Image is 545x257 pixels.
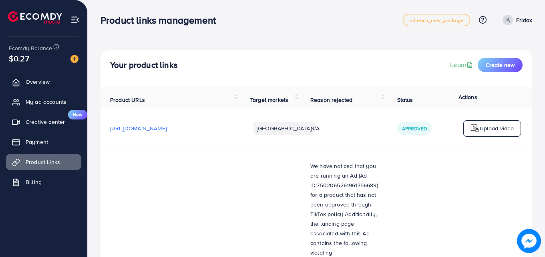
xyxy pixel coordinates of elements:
span: adreach_new_package [410,18,463,23]
span: My ad accounts [26,98,66,106]
span: Ecomdy Balance [9,44,52,52]
span: Actions [459,93,477,101]
span: [URL][DOMAIN_NAME] [110,124,167,132]
span: N/A [310,124,320,132]
span: We have noticed that you are running an Ad (Ad ID: [310,162,376,189]
img: image [70,55,78,63]
span: Product Links [26,158,60,166]
h4: Your product links [110,60,178,70]
a: Fridox [499,15,532,25]
span: Target markets [250,96,288,104]
span: Status [397,96,413,104]
a: Payment [6,134,81,150]
a: My ad accounts [6,94,81,110]
a: adreach_new_package [403,14,470,26]
p: Fridox [516,15,532,25]
span: Approved [402,125,427,132]
span: Payment [26,138,48,146]
span: Product URLs [110,96,145,104]
p: Upload video [480,123,514,133]
span: Create new [486,61,515,69]
h3: Product links management [101,14,222,26]
a: Overview [6,74,81,90]
span: Overview [26,78,50,86]
span: 7502065261961756689 [317,181,376,189]
li: [GEOGRAPHIC_DATA] [253,122,315,135]
img: image [517,229,541,253]
span: Creative center [26,118,65,126]
a: Billing [6,174,81,190]
span: Reason rejected [310,96,352,104]
img: menu [70,15,80,24]
button: Create new [478,58,523,72]
a: Product Links [6,154,81,170]
img: logo [470,123,480,133]
span: Billing [26,178,42,186]
img: logo [8,11,62,24]
a: Learn [450,60,475,69]
span: $0.27 [9,53,29,64]
a: Creative centerNew [6,114,81,130]
span: New [68,110,87,119]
